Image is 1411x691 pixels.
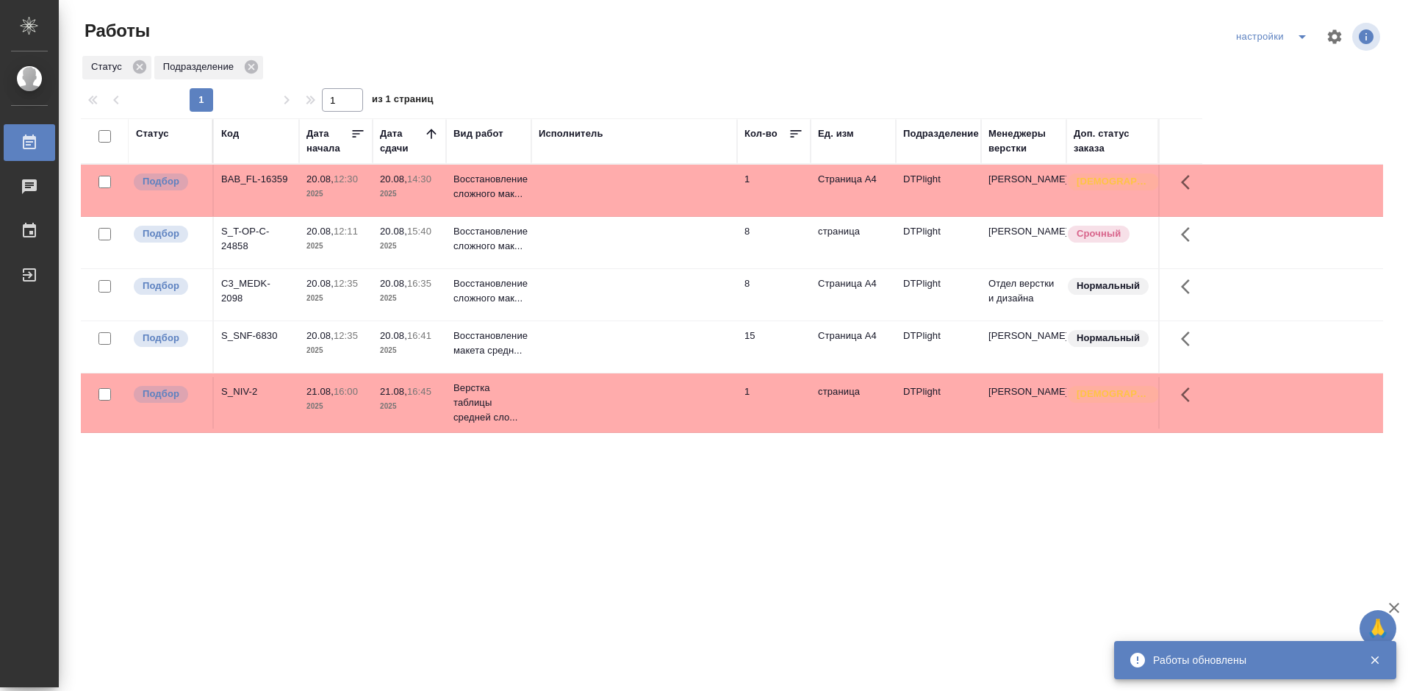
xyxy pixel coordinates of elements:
p: 16:41 [407,330,431,341]
p: Восстановление сложного мак... [453,276,524,306]
p: 2025 [306,291,365,306]
p: Отдел верстки и дизайна [988,276,1059,306]
p: 16:00 [334,386,358,397]
button: Здесь прячутся важные кнопки [1172,269,1207,304]
p: [PERSON_NAME] [988,384,1059,399]
div: Кол-во [744,126,778,141]
p: [PERSON_NAME] [988,224,1059,239]
p: 2025 [306,187,365,201]
td: DTPlight [896,321,981,373]
div: Работы обновлены [1153,653,1347,667]
p: Подразделение [163,60,239,74]
td: 1 [737,165,811,216]
p: Восстановление сложного мак... [453,172,524,201]
p: 2025 [380,239,439,254]
span: Настроить таблицу [1317,19,1352,54]
p: 2025 [306,239,365,254]
span: Посмотреть информацию [1352,23,1383,51]
div: Можно подбирать исполнителей [132,172,205,192]
p: 2025 [380,291,439,306]
button: Здесь прячутся важные кнопки [1172,321,1207,357]
p: 20.08, [380,226,407,237]
p: 15:40 [407,226,431,237]
p: 20.08, [306,173,334,185]
button: 🙏 [1360,610,1396,647]
p: Статус [91,60,127,74]
div: Статус [82,56,151,79]
td: Страница А4 [811,269,896,321]
p: 16:35 [407,278,431,289]
p: 2025 [380,399,439,414]
div: Дата начала [306,126,351,156]
div: Можно подбирать исполнителей [132,224,205,244]
td: страница [811,377,896,429]
button: Здесь прячутся важные кнопки [1172,165,1207,200]
p: 2025 [306,343,365,358]
p: 2025 [380,343,439,358]
p: Восстановление сложного мак... [453,224,524,254]
p: 20.08, [380,330,407,341]
div: BAB_FL-16359 [221,172,292,187]
p: 12:35 [334,330,358,341]
p: 21.08, [380,386,407,397]
div: Исполнитель [539,126,603,141]
p: Подбор [143,174,179,189]
div: S_SNF-6830 [221,329,292,343]
td: 1 [737,377,811,429]
p: [PERSON_NAME] [988,172,1059,187]
p: 20.08, [306,278,334,289]
button: Здесь прячутся важные кнопки [1172,377,1207,412]
div: split button [1232,25,1317,49]
button: Здесь прячутся важные кнопки [1172,217,1207,252]
div: C3_MEDK-2098 [221,276,292,306]
p: Срочный [1077,226,1121,241]
div: Подразделение [903,126,979,141]
div: S_T-OP-C-24858 [221,224,292,254]
p: 12:35 [334,278,358,289]
p: 14:30 [407,173,431,185]
span: Работы [81,19,150,43]
span: 🙏 [1365,613,1390,644]
div: Дата сдачи [380,126,424,156]
div: Можно подбирать исполнителей [132,329,205,348]
span: из 1 страниц [372,90,434,112]
p: 2025 [306,399,365,414]
p: 20.08, [306,330,334,341]
p: 12:11 [334,226,358,237]
div: Код [221,126,239,141]
div: S_NIV-2 [221,384,292,399]
p: 2025 [380,187,439,201]
td: 8 [737,269,811,321]
p: 21.08, [306,386,334,397]
td: DTPlight [896,377,981,429]
div: Можно подбирать исполнителей [132,276,205,296]
td: DTPlight [896,165,981,216]
div: Доп. статус заказа [1074,126,1151,156]
div: Менеджеры верстки [988,126,1059,156]
div: Вид работ [453,126,503,141]
p: [DEMOGRAPHIC_DATA] [1077,387,1150,401]
p: Подбор [143,331,179,345]
td: 8 [737,217,811,268]
p: 20.08, [380,173,407,185]
p: Нормальный [1077,331,1140,345]
td: Страница А4 [811,321,896,373]
p: Подбор [143,279,179,293]
td: DTPlight [896,217,981,268]
p: Верстка таблицы средней сло... [453,381,524,425]
p: [DEMOGRAPHIC_DATA] [1077,174,1150,189]
div: Ед. изм [818,126,854,141]
p: 20.08, [306,226,334,237]
div: Статус [136,126,169,141]
div: Можно подбирать исполнителей [132,384,205,404]
p: [PERSON_NAME] [988,329,1059,343]
p: Подбор [143,226,179,241]
td: 15 [737,321,811,373]
td: страница [811,217,896,268]
p: Нормальный [1077,279,1140,293]
button: Закрыть [1360,654,1390,667]
p: Подбор [143,387,179,401]
td: Страница А4 [811,165,896,216]
div: Подразделение [154,56,263,79]
p: 12:30 [334,173,358,185]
